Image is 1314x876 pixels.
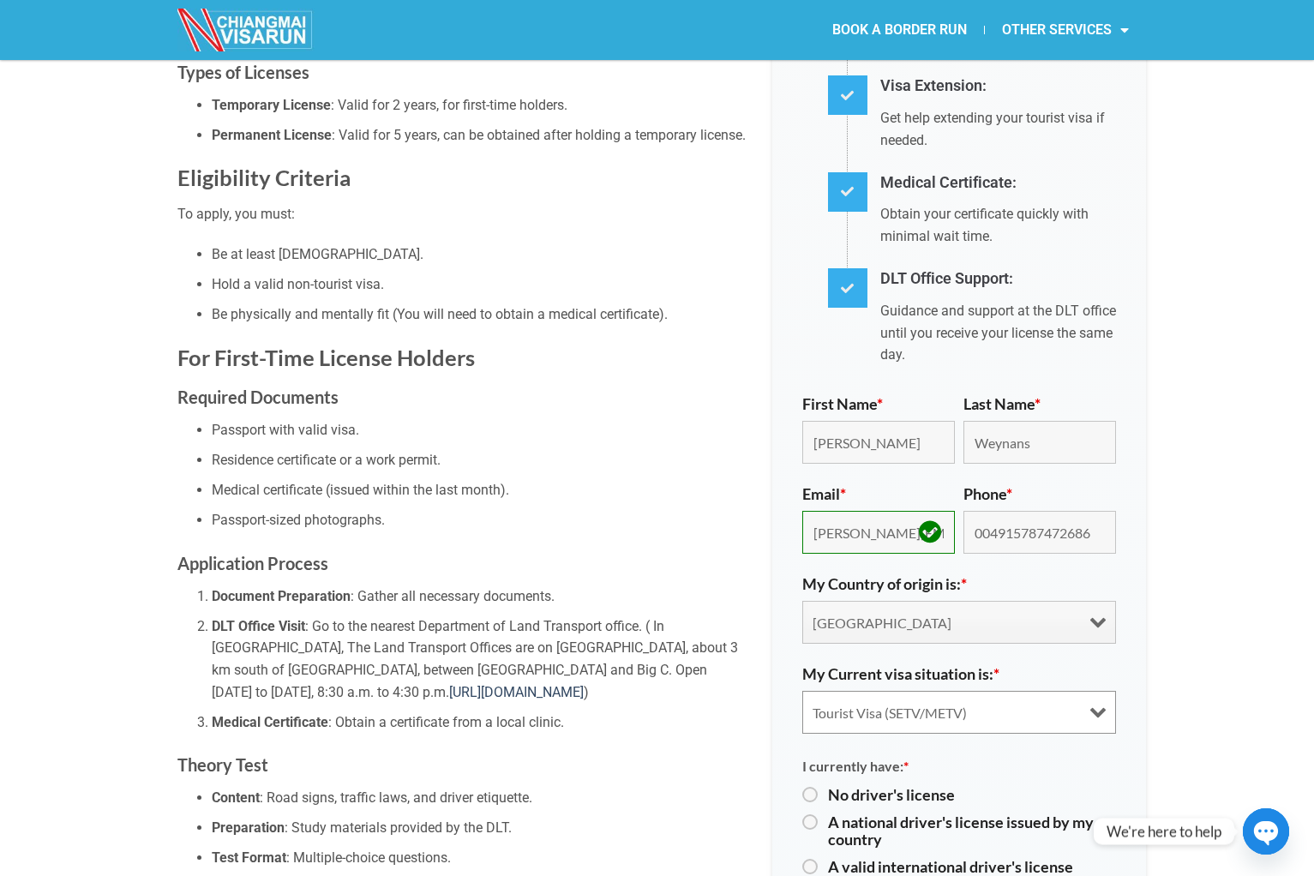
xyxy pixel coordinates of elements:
[212,97,331,113] strong: Temporary License
[177,549,747,577] h3: Application Process
[212,819,285,836] strong: Preparation
[828,858,1116,875] label: A valid international driver's license
[802,575,967,592] label: My Country of origin is:
[212,124,747,147] li: : Valid for 5 years, can be obtained after holding a temporary license.
[985,10,1146,50] a: OTHER SERVICES
[880,74,1125,99] h4: Visa Extension:
[177,383,747,411] h3: Required Documents
[177,203,747,225] p: To apply, you must:
[212,303,747,326] li: Be physically and mentally fit (You will need to obtain a medical certificate).
[212,618,305,634] strong: DLT Office Visit
[177,58,747,86] h3: Types of Licenses
[963,485,1012,502] label: Phone
[177,751,747,778] h3: Theory Test
[212,243,747,266] li: Be at least [DEMOGRAPHIC_DATA].
[212,127,332,143] strong: Permanent License
[212,419,747,441] li: Passport with valid visa.
[880,171,1125,195] h4: Medical Certificate:
[449,684,584,700] a: [URL][DOMAIN_NAME]
[880,267,1125,291] h4: DLT Office Support:
[802,395,883,412] label: First Name
[828,813,1116,848] label: A national driver's license issued by my country
[212,847,747,869] li: : Multiple-choice questions.
[212,711,747,734] li: : Obtain a certificate from a local clinic.
[177,164,747,192] h2: Eligibility Criteria
[212,449,747,471] li: Residence certificate or a work permit.
[815,10,984,50] a: BOOK A BORDER RUN
[212,94,747,117] li: : Valid for 2 years, for first-time holders.
[212,849,286,866] strong: Test Format
[177,344,747,372] h2: For First-Time License Holders
[212,273,747,296] li: Hold a valid non-tourist visa.
[802,485,846,502] label: Email
[212,615,747,703] li: : Go to the nearest Department of Land Transport office. ( In [GEOGRAPHIC_DATA], The Land Transpo...
[880,300,1125,366] p: Guidance and support at the DLT office until you receive your license the same day.
[828,786,1116,803] label: No driver's license
[212,585,747,608] li: : Gather all necessary documents.
[802,758,909,774] span: I currently have:
[212,714,328,730] strong: Medical Certificate
[212,817,747,839] li: : Study materials provided by the DLT.
[212,789,260,806] strong: Content
[802,665,999,682] label: My Current visa situation is:
[963,395,1041,412] label: Last Name
[880,107,1125,151] p: Get help extending your tourist visa if needed.
[212,588,351,604] strong: Document Preparation
[212,509,747,531] li: Passport-sized photographs.
[657,10,1146,50] nav: Menu
[212,479,747,501] li: Medical certificate (issued within the last month).
[212,787,747,809] li: : Road signs, traffic laws, and driver etiquette.
[880,203,1125,247] p: Obtain your certificate quickly with minimal wait time.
